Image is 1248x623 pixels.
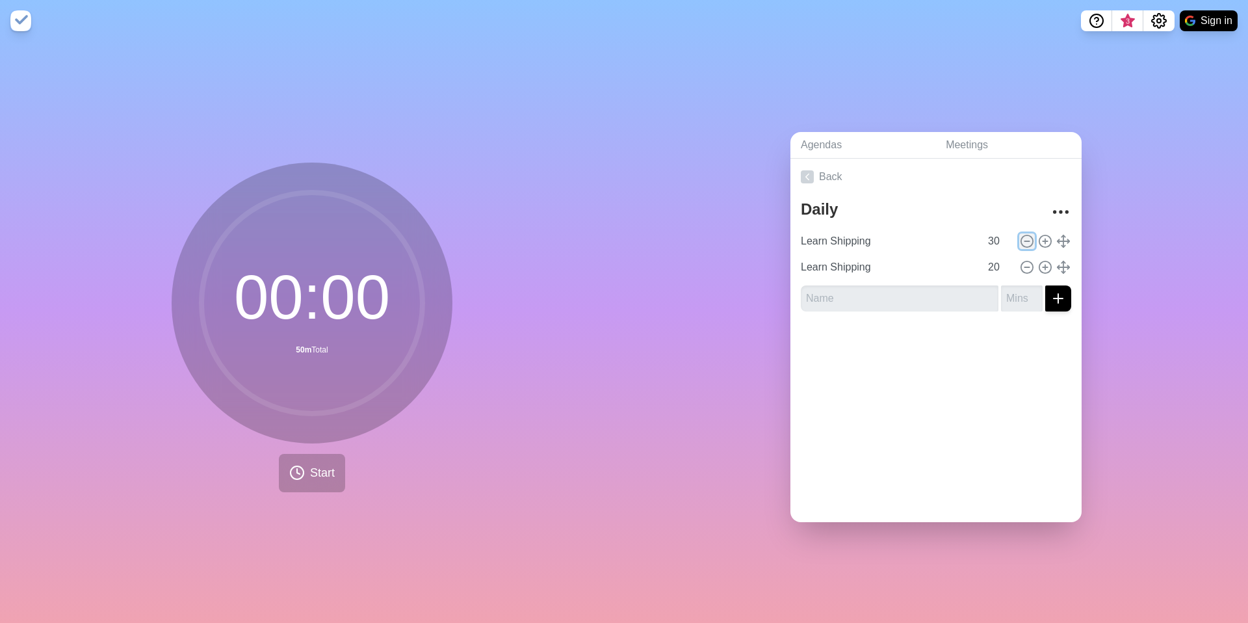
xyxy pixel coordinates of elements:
input: Name [801,285,998,311]
button: What’s new [1112,10,1143,31]
button: Start [279,454,345,492]
span: Start [310,464,335,482]
button: More [1048,199,1074,225]
input: Mins [983,228,1014,254]
a: Agendas [790,132,935,159]
img: google logo [1185,16,1195,26]
button: Sign in [1180,10,1238,31]
img: timeblocks logo [10,10,31,31]
span: 3 [1123,16,1133,27]
input: Name [796,254,980,280]
a: Meetings [935,132,1082,159]
input: Mins [1001,285,1043,311]
button: Help [1081,10,1112,31]
button: Settings [1143,10,1175,31]
input: Mins [983,254,1014,280]
input: Name [796,228,980,254]
a: Back [790,159,1082,195]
